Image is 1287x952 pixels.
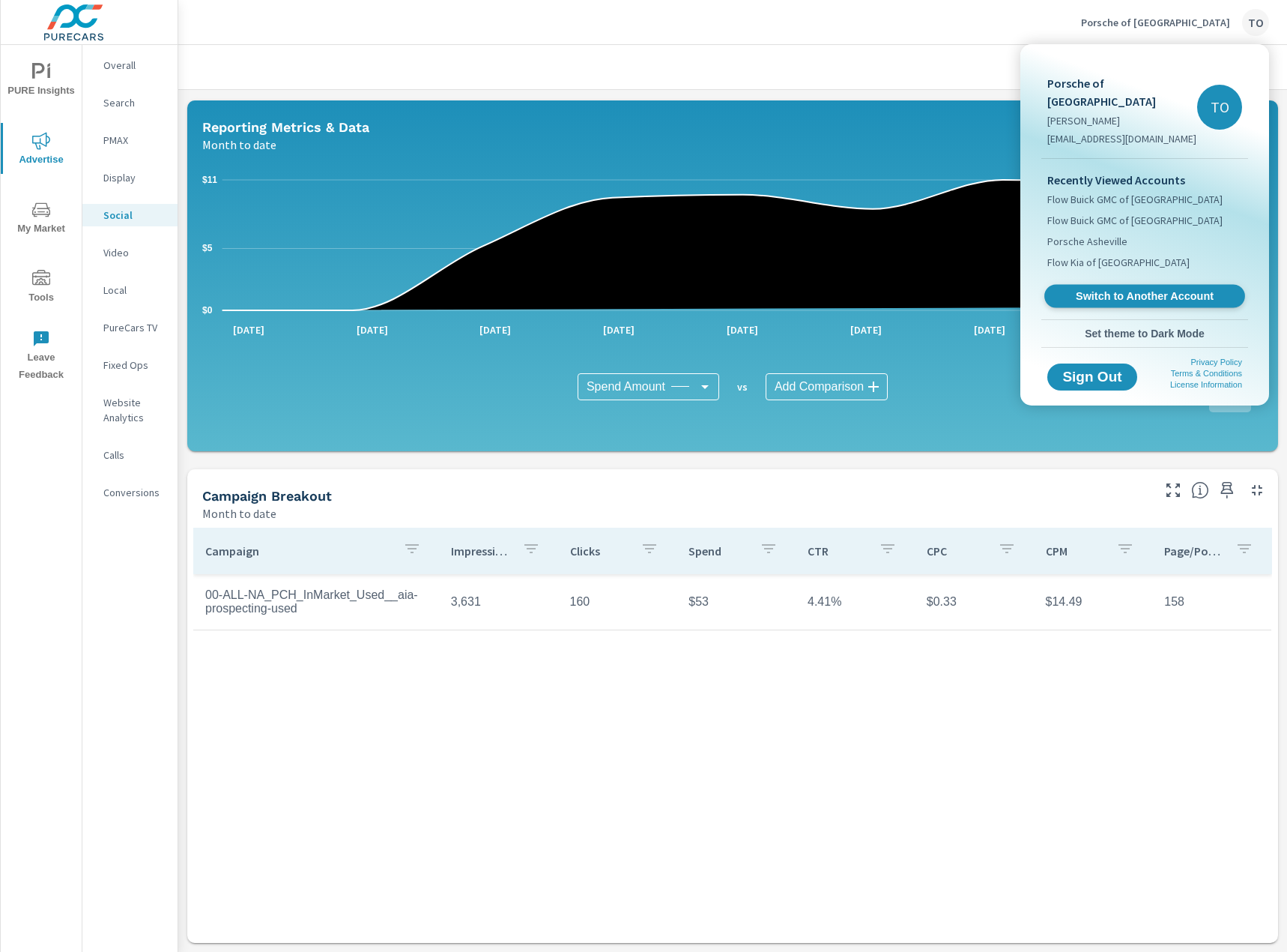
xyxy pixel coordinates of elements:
[1047,213,1223,228] span: Flow Buick GMC of [GEOGRAPHIC_DATA]
[1197,85,1242,130] div: TO
[1047,171,1242,189] p: Recently Viewed Accounts
[1044,285,1245,308] a: Switch to Another Account
[1059,370,1125,384] span: Sign Out
[1171,369,1242,378] a: Terms & Conditions
[1047,74,1197,110] p: Porsche of [GEOGRAPHIC_DATA]
[1170,380,1242,389] a: License Information
[1047,364,1137,391] button: Sign Out
[1053,289,1236,304] span: Switch to Another Account
[1047,327,1242,340] span: Set theme to Dark Mode
[1041,320,1248,347] button: Set theme to Dark Mode
[1047,234,1127,249] span: Porsche Asheville
[1047,113,1197,128] p: [PERSON_NAME]
[1047,192,1223,207] span: Flow Buick GMC of [GEOGRAPHIC_DATA]
[1191,358,1242,367] a: Privacy Policy
[1047,131,1197,146] p: [EMAIL_ADDRESS][DOMAIN_NAME]
[1047,255,1190,270] span: Flow Kia of [GEOGRAPHIC_DATA]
